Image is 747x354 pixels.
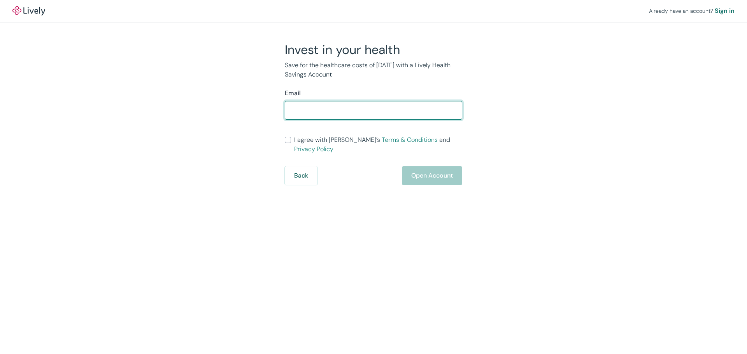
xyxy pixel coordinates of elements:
img: Lively [12,6,45,16]
a: Privacy Policy [294,145,333,153]
p: Save for the healthcare costs of [DATE] with a Lively Health Savings Account [285,61,462,79]
label: Email [285,89,301,98]
span: I agree with [PERSON_NAME]’s and [294,135,462,154]
a: Sign in [715,6,735,16]
div: Already have an account? [649,6,735,16]
a: LivelyLively [12,6,45,16]
button: Back [285,166,317,185]
h2: Invest in your health [285,42,462,58]
a: Terms & Conditions [382,136,438,144]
